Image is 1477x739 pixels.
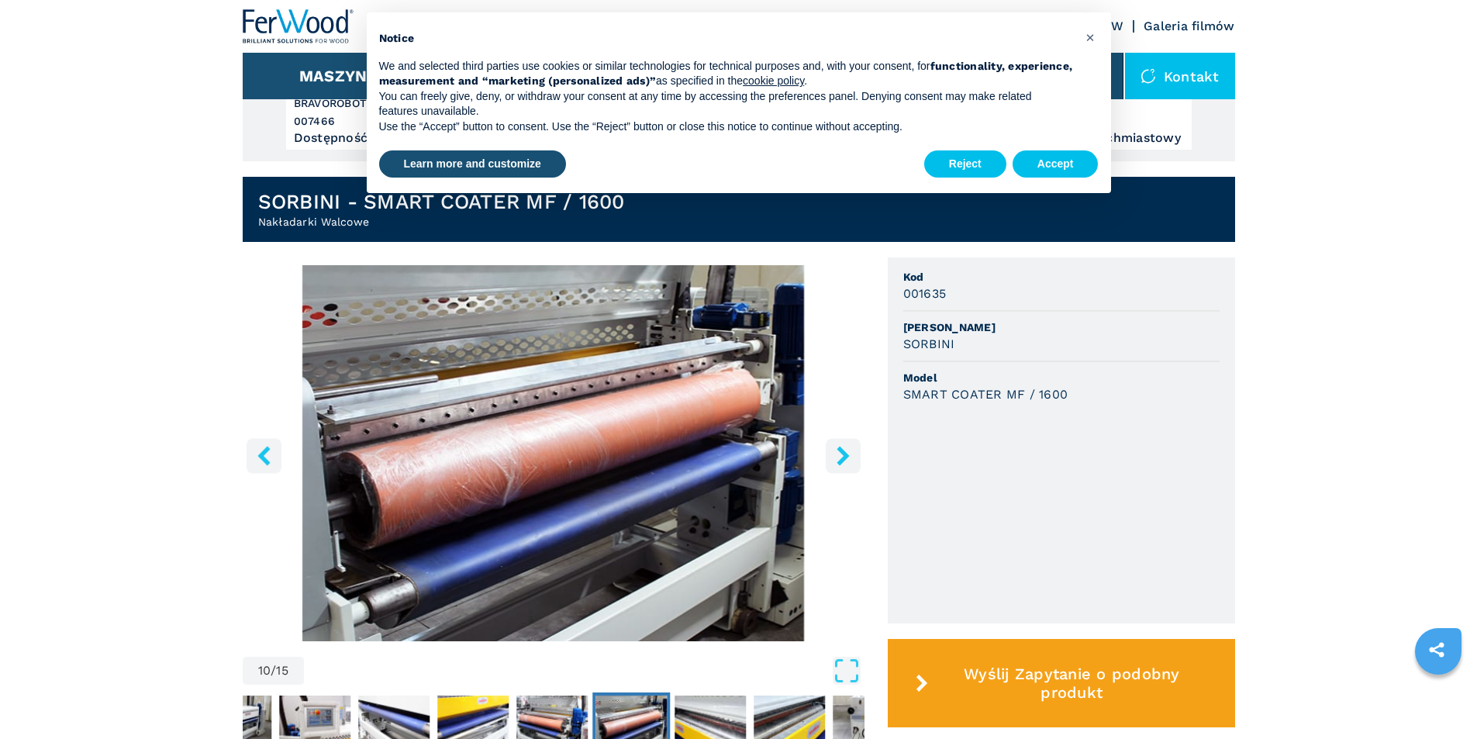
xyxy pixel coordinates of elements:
iframe: Chat [1411,669,1465,727]
div: Go to Slide 10 [243,265,864,641]
a: cookie policy [743,74,804,87]
a: Galeria filmów [1144,19,1235,33]
p: We and selected third parties use cookies or similar technologies for technical purposes and, wit... [379,59,1074,89]
span: / [271,665,276,677]
h2: Nakładarki Walcowe [258,214,625,230]
span: 15 [276,665,288,677]
img: Kontakt [1141,68,1156,84]
button: Reject [924,150,1006,178]
button: left-button [247,438,281,473]
span: [PERSON_NAME] [903,319,1220,335]
button: Open Fullscreen [308,657,861,685]
p: You can freely give, deny, or withdraw your consent at any time by accessing the preferences pane... [379,89,1074,119]
p: Use the “Accept” button to consent. Use the “Reject” button or close this notice to continue with... [379,119,1074,135]
span: Kod [903,269,1220,285]
h1: SORBINI - SMART COATER MF / 1600 [258,189,625,214]
button: Maszyny [299,67,378,85]
span: Wyślij Zapytanie o podobny produkt [934,665,1209,702]
h3: SORBINI [903,335,955,353]
a: sharethis [1417,630,1456,669]
h2: Notice [379,31,1074,47]
img: Ferwood [243,9,354,43]
button: Close this notice [1078,25,1103,50]
img: Nakładarki Walcowe SORBINI SMART COATER MF / 1600 [243,265,864,641]
button: Accept [1013,150,1099,178]
div: Dostępność : natychmiastowy [294,134,477,142]
span: × [1085,28,1095,47]
button: Wyślij Zapytanie o podobny produkt [888,639,1235,727]
button: right-button [826,438,861,473]
div: Kontakt [1125,53,1235,99]
h3: SMART COATER MF / 1600 [903,385,1068,403]
strong: functionality, experience, measurement and “marketing (personalized ads)” [379,60,1073,88]
span: Model [903,370,1220,385]
span: 10 [258,665,271,677]
button: Learn more and customize [379,150,566,178]
h3: 001635 [903,285,947,302]
h3: SUPERFICI BRAVOROBOT P1 007466 [294,77,477,130]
